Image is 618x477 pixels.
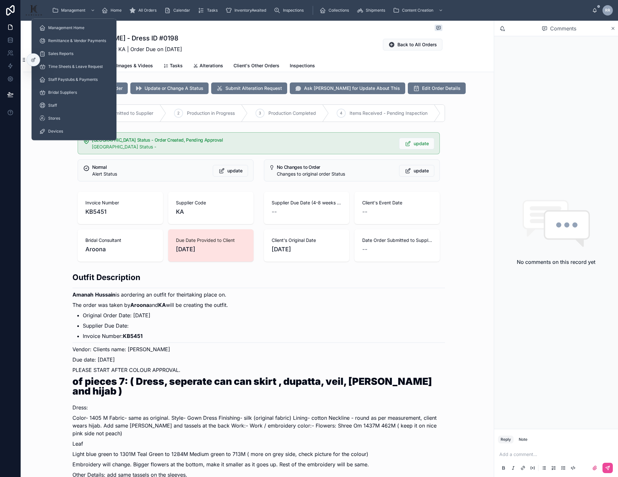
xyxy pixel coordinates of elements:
[111,8,122,13] span: Home
[272,245,342,254] span: [DATE]
[414,140,429,147] span: update
[92,171,208,177] div: Alert Status
[130,82,209,94] button: Update or Change A Status
[304,85,400,92] span: Ask [PERSON_NAME] for Update About This
[196,5,222,16] a: Tasks
[85,245,106,254] span: Aroona
[48,38,106,43] span: Remittance & Vendor Payments
[35,113,113,124] a: Stores
[225,85,282,92] span: Submit Alteration Request
[83,332,445,340] p: Invoice Number:
[47,3,592,17] div: scrollable content
[92,144,394,150] div: Karachi Status -
[362,237,432,244] span: Date Order Submitted to Supplier
[362,200,432,206] span: Client's Event Date
[48,116,60,121] span: Stores
[187,110,235,116] span: Production in Progress
[35,35,113,47] a: Remittance & Vendor Payments
[605,8,610,13] span: RR
[61,8,85,13] span: Management
[72,450,445,458] p: Light blue green to 1301M Teal Green to 1284M Medium green to 713M ( more on grey side, check pic...
[72,291,93,298] strong: Amanah
[283,8,304,13] span: Inspections
[72,414,445,437] p: Color- 1405 M Fabric- same as original. Style- Gown Dress Finishing- silk (original fabric) Linin...
[414,168,429,174] span: update
[48,103,57,108] span: Staff
[233,62,279,69] span: Client's Other Orders
[162,5,195,16] a: Calendar
[408,82,466,94] button: Edit Order Details
[355,5,390,16] a: Shipments
[158,302,166,308] strong: KA
[72,272,445,283] h2: Outfit Description
[402,8,433,13] span: Content Creation
[83,311,445,319] p: Original Order Date: [DATE]
[163,60,183,73] a: Tasks
[72,440,445,448] p: Leaf
[516,436,530,443] button: Note
[399,165,434,177] button: update
[72,291,445,298] p: is a ordering an outfit for their taking place on .
[277,171,345,177] span: Changes to original order Status
[550,25,576,32] span: Comments
[272,5,308,16] a: Inspections
[85,207,155,216] span: KB5451
[272,207,277,216] span: --
[83,322,445,330] p: Supplier Due Date:
[116,62,153,69] span: Images & Videos
[48,77,98,82] span: Staff Paystubs & Payments
[207,8,218,13] span: Tasks
[93,110,153,116] span: Order Submitted to Supplier
[233,60,279,73] a: Client's Other Orders
[138,8,157,13] span: All Orders
[366,8,385,13] span: Shipments
[26,5,42,16] img: App logo
[362,245,367,254] span: --
[92,144,156,149] span: [GEOGRAPHIC_DATA] Status -
[290,82,405,94] button: Ask [PERSON_NAME] for Update About This
[85,237,155,244] span: Bridal Consultant
[92,138,394,142] h5: Toronto Status - Order Created, Pending Approval
[50,5,98,16] a: Management
[85,200,155,206] span: Invoice Number
[35,125,113,137] a: Devices
[35,22,113,34] a: Management Home
[193,60,223,73] a: Alterations
[340,111,342,116] span: 4
[48,90,77,95] span: Bridal Suppliers
[35,61,113,72] a: Time Sheets & Leave Request
[72,34,182,43] h1: [PERSON_NAME] - Dress ID #0198
[397,41,437,48] span: Back to All Orders
[268,110,316,116] span: Production Completed
[362,207,367,216] span: --
[48,51,73,56] span: Sales Reports
[48,64,103,69] span: Time Sheets & Leave Request
[72,376,445,396] h1: of pieces 7: ( Dress, seperate can can skirt , dupatta, veil, [PERSON_NAME] and hijab )
[391,5,446,16] a: Content Creation
[290,62,315,69] span: Inspections
[100,5,126,16] a: Home
[176,237,246,244] span: Due Date Provided to Client
[92,165,208,169] h5: Normal
[170,62,183,69] span: Tasks
[130,302,149,308] strong: Aroona
[35,48,113,60] a: Sales Reports
[35,74,113,85] a: Staff Paystubs & Payments
[383,39,442,50] button: Back to All Orders
[177,111,179,116] span: 2
[72,366,445,374] p: PLEASE START AFTER COLOUR APPROVAL.
[176,200,246,206] span: Supplier Code
[211,82,287,94] button: Submit Alteration Request
[350,110,428,116] span: Items Received - Pending Inspection
[318,5,353,16] a: Collections
[213,165,248,177] button: update
[123,333,143,339] strong: KB5451
[234,8,266,13] span: InventoryAwaited
[519,437,527,442] div: Note
[259,111,261,116] span: 3
[145,85,203,92] span: Update or Change A Status
[227,168,243,174] span: update
[35,87,113,98] a: Bridal Suppliers
[72,356,445,363] p: Due date: [DATE]
[48,129,63,134] span: Devices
